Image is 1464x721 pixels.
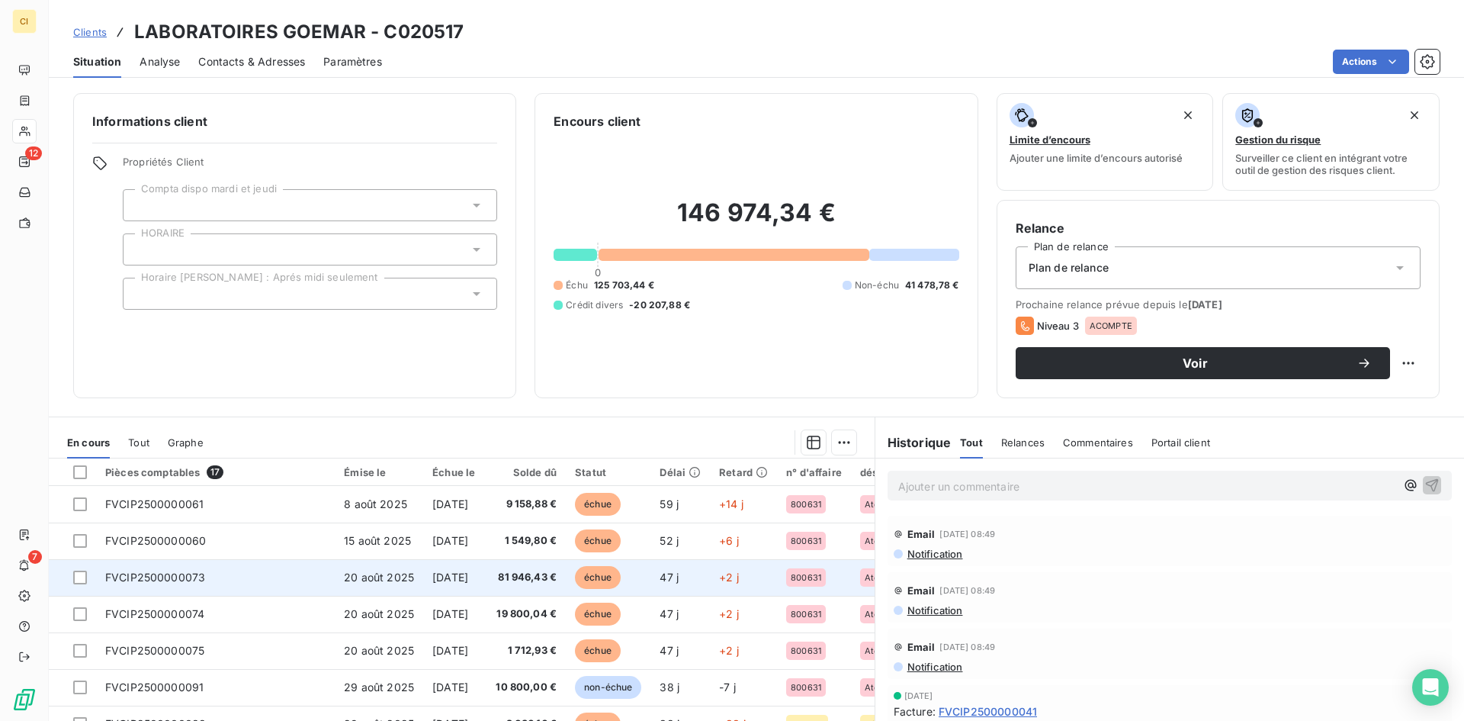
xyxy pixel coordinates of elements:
[493,570,557,585] span: 81 946,43 €
[344,681,414,694] span: 29 août 2025
[12,687,37,712] img: Logo LeanPay
[105,497,204,510] span: FVCIP2500000061
[344,497,407,510] span: 8 août 2025
[1029,260,1109,275] span: Plan de relance
[105,465,326,479] div: Pièces comptables
[719,466,768,478] div: Retard
[660,681,679,694] span: 38 j
[575,639,621,662] span: échue
[1010,134,1090,146] span: Limite d’encours
[719,607,739,620] span: +2 j
[906,548,963,560] span: Notification
[566,278,588,292] span: Échu
[865,683,932,692] span: Atelier formulation - Process et tuyauterie
[105,534,206,547] span: FVCIP2500000060
[860,466,936,478] div: désignation
[575,603,621,626] span: échue
[960,436,983,449] span: Tout
[660,644,679,657] span: 47 j
[105,644,204,657] span: FVCIP2500000075
[865,646,932,655] span: Atelier formulation - Process et tuyauterie
[575,529,621,552] span: échue
[1222,93,1440,191] button: Gestion du risqueSurveiller ce client en intégrant votre outil de gestion des risques client.
[123,156,497,177] span: Propriétés Client
[719,534,739,547] span: +6 j
[865,573,932,582] span: Atelier formulation - Process et tuyauterie
[207,465,223,479] span: 17
[554,198,958,243] h2: 146 974,34 €
[1001,436,1045,449] span: Relances
[855,278,899,292] span: Non-échu
[493,497,557,512] span: 9 158,88 €
[92,112,497,130] h6: Informations client
[140,54,180,69] span: Analyse
[660,607,679,620] span: 47 j
[904,691,933,700] span: [DATE]
[344,466,414,478] div: Émise le
[660,466,701,478] div: Délai
[719,571,739,584] span: +2 j
[1016,219,1421,237] h6: Relance
[907,641,936,653] span: Email
[323,54,382,69] span: Paramètres
[432,681,468,694] span: [DATE]
[493,533,557,549] span: 1 549,80 €
[128,436,149,449] span: Tout
[136,198,148,212] input: Ajouter une valeur
[791,573,821,582] span: 800631
[168,436,204,449] span: Graphe
[1151,436,1210,449] span: Portail client
[432,607,468,620] span: [DATE]
[594,278,654,292] span: 125 703,44 €
[939,586,995,595] span: [DATE] 08:49
[1235,152,1427,176] span: Surveiller ce client en intégrant votre outil de gestion des risques client.
[875,433,952,452] h6: Historique
[906,661,963,673] span: Notification
[939,703,1037,719] span: FVCIP2500000041
[719,644,739,657] span: +2 j
[906,604,963,616] span: Notification
[1333,50,1409,74] button: Actions
[905,278,959,292] span: 41 478,78 €
[134,18,464,46] h3: LABORATOIRES GOEMAR - C020517
[660,534,679,547] span: 52 j
[344,644,414,657] span: 20 août 2025
[73,24,107,40] a: Clients
[493,466,557,478] div: Solde dû
[1412,669,1449,706] div: Open Intercom Messenger
[566,298,623,312] span: Crédit divers
[1016,298,1421,311] span: Prochaine relance prévue depuis le
[105,571,205,584] span: FVCIP2500000073
[105,681,204,694] span: FVCIP2500000091
[105,607,204,620] span: FVCIP2500000074
[198,54,305,69] span: Contacts & Adresses
[575,493,621,516] span: échue
[791,683,821,692] span: 800631
[791,646,821,655] span: 800631
[12,9,37,34] div: CI
[28,550,42,564] span: 7
[136,243,148,256] input: Ajouter une valeur
[791,610,821,619] span: 800631
[575,676,641,699] span: non-échue
[554,112,640,130] h6: Encours client
[432,466,475,478] div: Échue le
[493,643,557,658] span: 1 712,93 €
[1016,347,1390,379] button: Voir
[660,571,679,584] span: 47 j
[432,644,468,657] span: [DATE]
[67,436,110,449] span: En cours
[939,529,995,539] span: [DATE] 08:49
[1235,134,1321,146] span: Gestion du risque
[575,466,641,478] div: Statut
[595,266,601,278] span: 0
[73,54,121,69] span: Situation
[1188,298,1222,311] span: [DATE]
[997,93,1214,191] button: Limite d’encoursAjouter une limite d’encours autorisé
[136,287,148,301] input: Ajouter une valeur
[25,146,42,160] span: 12
[865,610,932,619] span: Atelier formulation - Process et tuyauterie
[660,497,679,510] span: 59 j
[432,571,468,584] span: [DATE]
[865,500,932,509] span: Atelier formulation - Process et tuyauterie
